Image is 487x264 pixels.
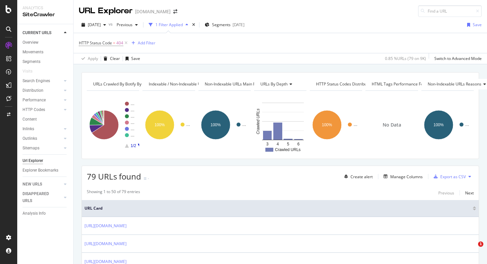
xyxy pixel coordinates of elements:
[266,142,269,146] text: 3
[23,210,46,217] div: Analysis Info
[87,96,139,154] div: A chart.
[212,22,231,27] span: Segments
[23,106,45,113] div: HTTP Codes
[113,40,115,46] span: =
[131,101,135,106] text: …
[473,22,482,27] div: Save
[173,9,177,14] div: arrow-right-arrow-left
[84,205,471,211] span: URL Card
[23,87,62,94] a: Distribution
[87,171,141,182] span: 79 URLs found
[428,81,481,87] span: Non-Indexable URLs Reasons
[79,20,109,30] button: [DATE]
[275,147,300,152] text: Crawled URLs
[23,181,62,188] a: NEW URLS
[23,68,39,75] a: Visits
[23,167,58,174] div: Explorer Bookmarks
[23,97,46,104] div: Performance
[84,223,127,229] a: [URL][DOMAIN_NAME]
[144,178,146,180] img: Equal
[93,81,160,87] span: URLs Crawled By Botify By pagetype
[135,8,171,15] div: [DOMAIN_NAME]
[434,56,482,61] div: Switch to Advanced Mode
[23,78,50,84] div: Search Engines
[478,241,483,247] span: 1
[440,174,466,180] div: Export as CSV
[433,123,444,127] text: 100%
[23,210,69,217] a: Analysis Info
[372,81,454,87] span: HTML Tags Performance for Indexable URLs
[23,116,37,123] div: Content
[88,56,98,61] div: Apply
[203,79,277,89] h4: Non-Indexable URLs Main Reason
[322,123,332,127] text: 100%
[129,39,155,47] button: Add Filter
[131,127,135,131] text: …
[381,173,423,181] button: Manage Columns
[23,157,69,164] a: Url Explorer
[421,96,474,154] div: A chart.
[205,81,267,87] span: Non-Indexable URLs Main Reason
[114,20,140,30] button: Previous
[131,133,135,137] text: …
[23,49,43,56] div: Movements
[23,135,62,142] a: Outlinks
[23,49,69,56] a: Movements
[210,123,221,127] text: 100%
[260,81,288,87] span: URLs by Depth
[297,142,299,146] text: 6
[464,241,480,257] iframe: Intercom live chat
[23,58,69,65] a: Segments
[23,135,37,142] div: Outlinks
[186,122,190,127] text: …
[418,5,482,17] input: Find a URL
[101,53,120,64] button: Clear
[431,171,466,182] button: Export as CSV
[23,116,69,123] a: Content
[254,96,306,154] svg: A chart.
[23,29,62,36] a: CURRENT URLS
[277,142,279,146] text: 4
[131,114,135,119] text: …
[23,145,62,152] a: Sitemaps
[191,22,196,28] div: times
[79,40,112,46] span: HTTP Status Code
[351,174,373,180] div: Create alert
[131,108,135,112] text: …
[465,189,474,197] button: Next
[149,81,230,87] span: Indexable / Non-Indexable URLs distribution
[142,96,195,154] svg: A chart.
[92,79,170,89] h4: URLs Crawled By Botify By pagetype
[432,53,482,64] button: Switch to Advanced Mode
[23,39,69,46] a: Overview
[138,40,155,46] div: Add Filter
[23,181,42,188] div: NEW URLS
[155,123,165,127] text: 100%
[242,122,246,127] text: …
[23,87,43,94] div: Distribution
[116,38,123,48] span: 404
[464,20,482,30] button: Save
[146,20,191,30] button: 1 Filter Applied
[148,176,149,181] div: -
[287,142,289,146] text: 5
[390,174,423,180] div: Manage Columns
[198,96,251,154] svg: A chart.
[233,22,244,27] div: [DATE]
[438,189,454,197] button: Previous
[316,81,374,87] span: HTTP Status Codes Distribution
[342,171,373,182] button: Create alert
[23,126,34,132] div: Inlinks
[383,122,401,128] span: No Data
[315,79,384,89] h4: HTTP Status Codes Distribution
[23,106,62,113] a: HTTP Codes
[353,122,357,127] text: …
[370,79,464,89] h4: HTML Tags Performance for Indexable URLs
[84,240,127,247] a: [URL][DOMAIN_NAME]
[465,122,469,127] text: …
[256,109,260,134] text: Crawled URLs
[23,157,43,164] div: Url Explorer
